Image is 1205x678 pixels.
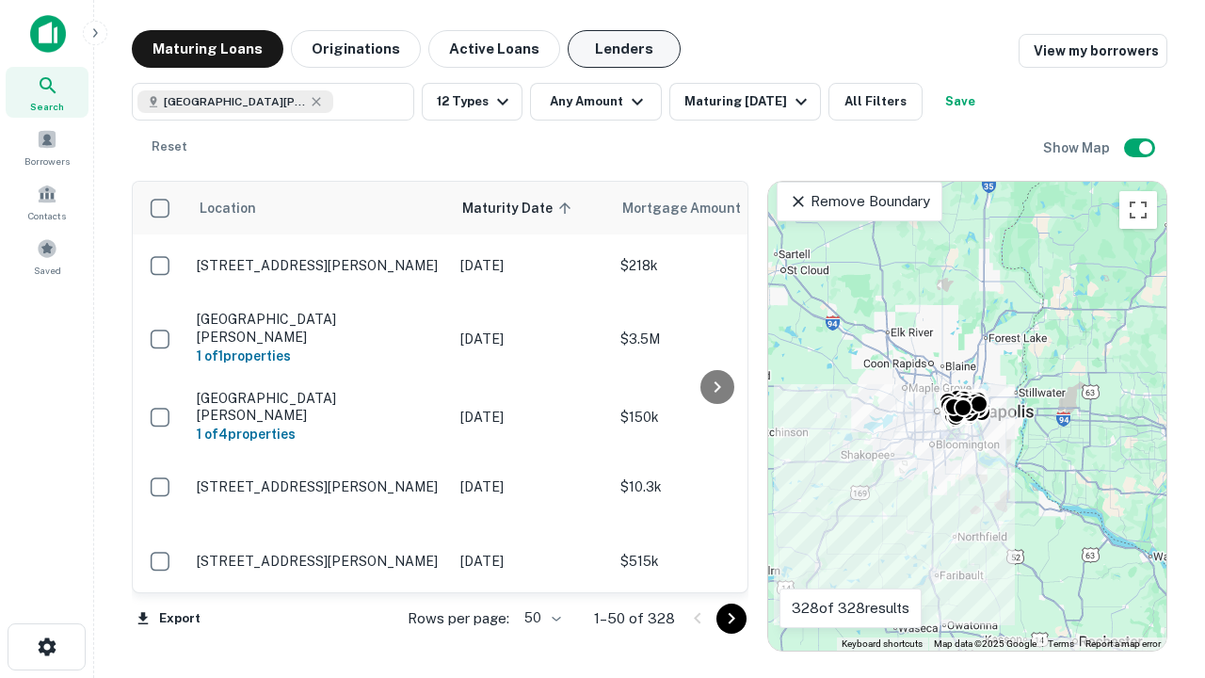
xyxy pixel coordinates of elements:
div: 50 [517,605,564,632]
p: Remove Boundary [789,190,929,213]
div: 0 0 [768,182,1166,651]
th: Mortgage Amount [611,182,818,234]
p: [STREET_ADDRESS][PERSON_NAME] [197,257,442,274]
p: 1–50 of 328 [594,607,675,630]
p: [STREET_ADDRESS][PERSON_NAME] [197,478,442,495]
p: $10.3k [620,476,809,497]
p: [DATE] [460,329,602,349]
p: $218k [620,255,809,276]
a: Terms (opens in new tab) [1048,638,1074,649]
span: Borrowers [24,153,70,169]
a: Open this area in Google Maps (opens a new window) [773,626,835,651]
a: Borrowers [6,121,88,172]
button: Active Loans [428,30,560,68]
button: Keyboard shortcuts [842,638,923,651]
h6: 1 of 4 properties [197,424,442,444]
button: Maturing Loans [132,30,283,68]
p: Rows per page: [408,607,509,630]
button: All Filters [828,83,923,121]
p: [DATE] [460,551,602,572]
button: Maturing [DATE] [669,83,821,121]
a: Saved [6,231,88,282]
button: Save your search to get updates of matches that match your search criteria. [930,83,990,121]
span: Location [199,197,256,219]
p: [STREET_ADDRESS][PERSON_NAME] [197,553,442,570]
span: Contacts [28,208,66,223]
span: [GEOGRAPHIC_DATA][PERSON_NAME], [GEOGRAPHIC_DATA], [GEOGRAPHIC_DATA] [164,93,305,110]
p: 328 of 328 results [792,597,909,620]
button: Originations [291,30,421,68]
span: Saved [34,263,61,278]
a: View my borrowers [1019,34,1167,68]
span: Mortgage Amount [622,197,765,219]
p: $150k [620,407,809,428]
p: [GEOGRAPHIC_DATA][PERSON_NAME] [197,390,442,424]
span: Map data ©2025 Google [934,638,1036,649]
button: Go to next page [716,604,747,634]
th: Maturity Date [451,182,611,234]
img: Google [773,626,835,651]
button: Toggle fullscreen view [1119,191,1157,229]
button: Lenders [568,30,681,68]
h6: Show Map [1043,137,1113,158]
span: Maturity Date [462,197,577,219]
iframe: Chat Widget [1111,527,1205,618]
p: [DATE] [460,476,602,497]
p: [DATE] [460,255,602,276]
h6: 1 of 1 properties [197,346,442,366]
div: Maturing [DATE] [684,90,812,113]
p: $515k [620,551,809,572]
th: Location [187,182,451,234]
a: Search [6,67,88,118]
img: capitalize-icon.png [30,15,66,53]
button: Reset [139,128,200,166]
p: [DATE] [460,407,602,428]
a: Report a map error [1085,638,1161,649]
p: $3.5M [620,329,809,349]
button: Export [132,605,205,633]
span: Search [30,99,64,114]
button: 12 Types [422,83,522,121]
button: Any Amount [530,83,662,121]
p: [GEOGRAPHIC_DATA][PERSON_NAME] [197,311,442,345]
a: Contacts [6,176,88,227]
